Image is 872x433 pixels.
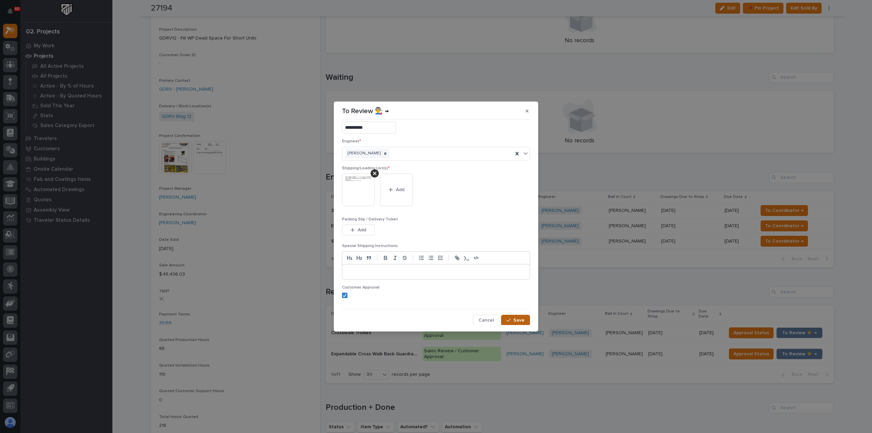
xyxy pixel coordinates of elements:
span: Cancel [479,317,494,323]
button: Add [380,173,413,206]
span: Save [513,317,525,323]
span: Customer Approval [342,285,379,290]
span: Add [396,187,404,193]
button: Cancel [473,315,500,326]
span: Special Shipping Instructions [342,244,398,248]
p: To Review 👨‍🏭 → [342,107,389,115]
button: Save [501,315,530,326]
span: Shipping/Loading List(s) [342,166,390,170]
div: [PERSON_NAME] [346,149,381,158]
span: Engineer [342,139,361,143]
span: Add [358,227,366,233]
button: Add [342,225,375,235]
span: Packing Slip / Delivery Ticket [342,217,398,221]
